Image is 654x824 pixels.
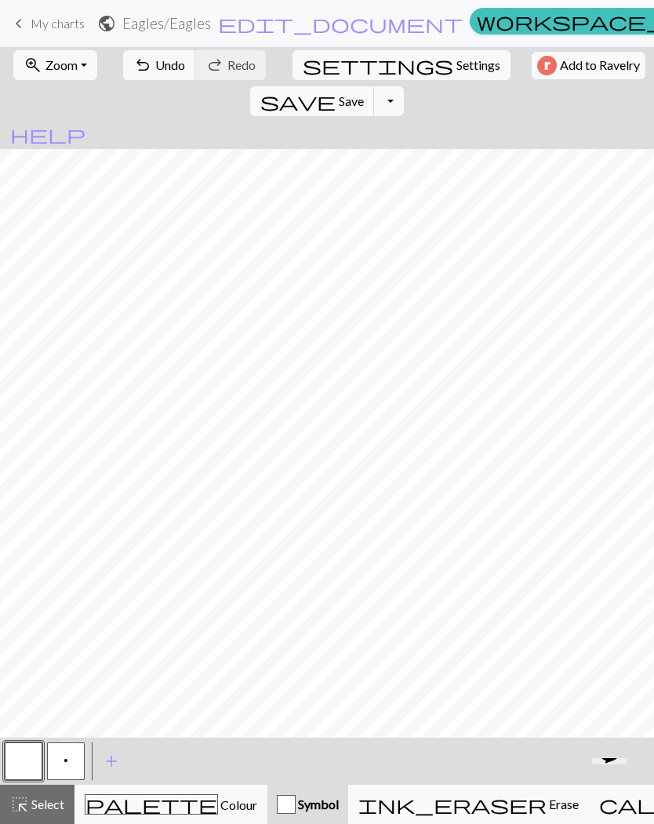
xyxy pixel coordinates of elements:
span: Erase [547,797,579,811]
h2: Eagles / Eagles [122,14,211,32]
span: public [97,13,116,35]
button: SettingsSettings [292,50,510,80]
span: add [102,750,121,772]
button: Erase [348,785,589,824]
span: ink_eraser [358,793,547,815]
button: Colour [74,785,267,824]
i: Settings [303,56,453,75]
span: palette [85,793,217,815]
span: Select [29,797,64,811]
span: Add to Ravelry [560,56,640,75]
span: settings [303,54,453,76]
button: Undo [123,50,196,80]
span: Purl [64,754,68,767]
span: Colour [218,797,257,812]
span: Undo [155,57,185,72]
span: keyboard_arrow_left [9,13,28,35]
a: My charts [9,10,85,37]
span: help [10,123,85,145]
span: Settings [456,56,500,75]
button: Save [250,86,375,116]
span: undo [133,54,152,76]
span: Save [339,93,364,108]
button: Add to Ravelry [532,52,645,79]
span: edit_document [218,13,463,35]
img: Ravelry [537,56,557,75]
button: Symbol [267,785,348,824]
span: save [260,90,336,112]
button: p [47,742,85,780]
span: Symbol [296,797,339,811]
span: My charts [31,16,85,31]
span: Zoom [45,57,78,72]
button: Zoom [13,50,97,80]
span: zoom_in [24,54,42,76]
iframe: chat widget [586,758,638,808]
span: highlight_alt [10,793,29,815]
